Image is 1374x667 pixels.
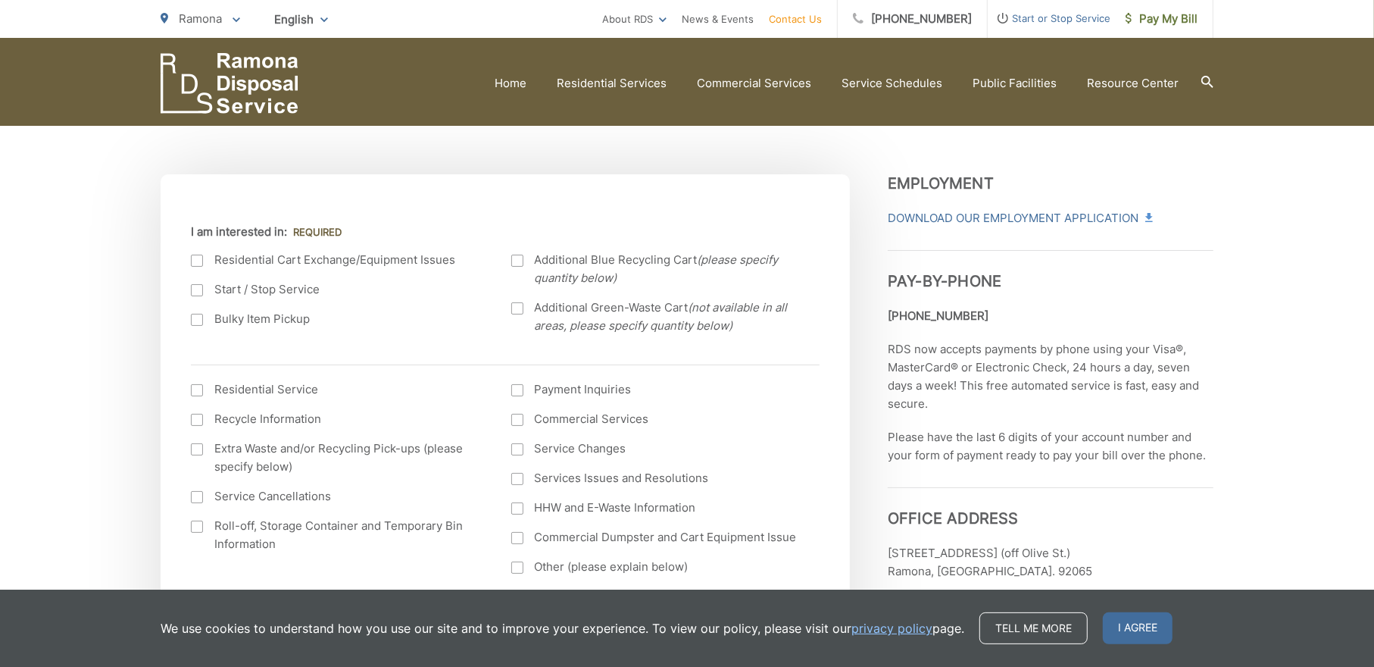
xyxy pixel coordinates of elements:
[979,612,1088,644] a: Tell me more
[535,300,788,333] em: (not available in all areas, please specify quantity below)
[191,280,481,299] label: Start / Stop Service
[535,251,801,287] span: Additional Blue Recycling Cart
[888,308,988,323] strong: [PHONE_NUMBER]
[682,10,754,28] a: News & Events
[495,74,526,92] a: Home
[888,544,1213,581] p: [STREET_ADDRESS] (off Olive St.) Ramona, [GEOGRAPHIC_DATA]. 92065
[191,440,481,476] label: Extra Waste and/or Recycling Pick-ups (please specify below)
[191,517,481,553] label: Roll-off, Storage Container and Temporary Bin Information
[191,225,342,239] label: I am interested in:
[851,619,932,637] a: privacy policy
[535,252,779,285] em: (please specify quantity below)
[602,10,667,28] a: About RDS
[191,410,481,428] label: Recycle Information
[191,310,481,328] label: Bulky Item Pickup
[1103,612,1173,644] span: I agree
[888,174,1213,193] h3: Employment
[191,487,481,506] label: Service Cancellations
[888,209,1151,227] a: Download Our Employment Application
[161,53,298,114] a: EDCD logo. Return to the homepage.
[842,74,942,92] a: Service Schedules
[179,11,222,26] span: Ramona
[511,410,801,428] label: Commercial Services
[1087,74,1179,92] a: Resource Center
[535,299,801,335] span: Additional Green-Waste Cart
[511,380,801,399] label: Payment Inquiries
[888,487,1213,528] h3: Office Address
[888,428,1213,465] p: Please have the last 6 digits of your account number and your form of payment ready to pay your b...
[191,251,481,269] label: Residential Cart Exchange/Equipment Issues
[511,528,801,546] label: Commercial Dumpster and Cart Equipment Issue
[1126,10,1198,28] span: Pay My Bill
[769,10,822,28] a: Contact Us
[511,440,801,458] label: Service Changes
[511,469,801,487] label: Services Issues and Resolutions
[161,619,964,637] p: We use cookies to understand how you use our site and to improve your experience. To view our pol...
[511,558,801,576] label: Other (please explain below)
[191,380,481,399] label: Residential Service
[888,250,1213,290] h3: Pay-by-Phone
[557,74,667,92] a: Residential Services
[888,340,1213,413] p: RDS now accepts payments by phone using your Visa®, MasterCard® or Electronic Check, 24 hours a d...
[697,74,811,92] a: Commercial Services
[973,74,1057,92] a: Public Facilities
[263,6,339,33] span: English
[511,499,801,517] label: HHW and E-Waste Information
